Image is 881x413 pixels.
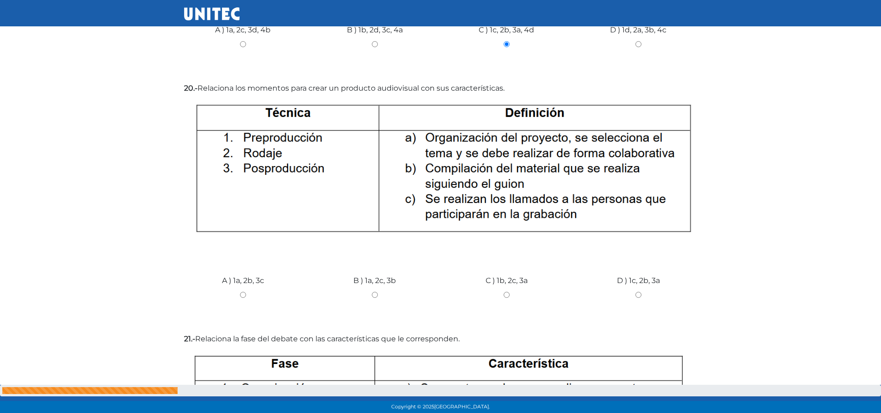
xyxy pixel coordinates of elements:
img: Image question 578 [184,98,697,257]
label: Relaciona la fase del debate con las características que le corresponden. [184,333,697,345]
span: [GEOGRAPHIC_DATA]. [434,404,490,410]
label: D ) 1d, 2a, 3b, 4c [610,25,666,36]
label: Relaciona los momentos para crear un producto audiovisual con sus características. [184,83,697,94]
label: C ) 1c, 2b, 3a, 4d [479,25,534,36]
strong: 21.- [184,334,195,343]
label: A ) 1a, 2b, 3c [222,275,264,286]
strong: 20.- [184,84,197,92]
img: UNITEC [184,7,240,20]
label: B ) 1b, 2d, 3c, 4a [347,25,403,36]
label: A ) 1a, 2c, 3d, 4b [215,25,271,36]
label: D ) 1c, 2b, 3a [617,275,660,286]
label: C ) 1b, 2c, 3a [486,275,528,286]
label: B ) 1a, 2c, 3b [353,275,396,286]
